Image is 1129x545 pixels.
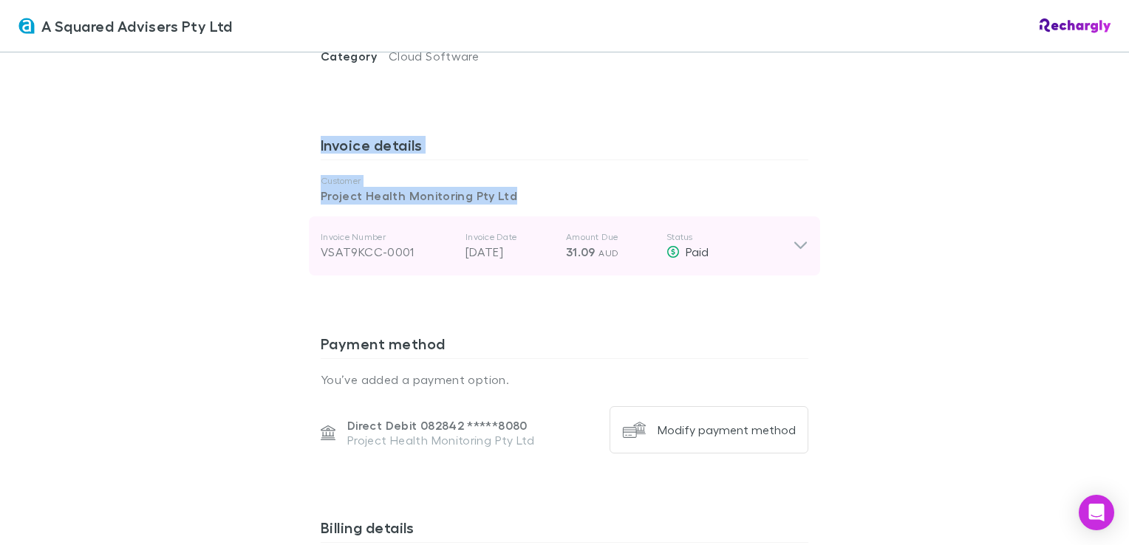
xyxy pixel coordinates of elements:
p: Amount Due [566,231,655,243]
h3: Billing details [321,518,808,542]
p: Customer [321,175,808,187]
span: AUD [598,247,618,258]
p: [DATE] [465,243,554,261]
img: A Squared Advisers Pty Ltd's Logo [18,17,35,35]
div: Modify payment method [658,422,796,437]
p: Status [666,231,793,243]
div: Invoice NumberVSAT9KCC-0001Invoice Date[DATE]Amount Due31.09 AUDStatusPaid [309,216,820,275]
span: 31.09 [566,244,596,259]
p: Project Health Monitoring Pty Ltd [347,433,534,448]
button: Modify payment method [610,406,808,453]
span: Category [321,49,389,64]
div: VSAT9KCC-0001 [321,243,454,261]
h3: Payment method [321,335,808,358]
span: Cloud Software [389,49,479,63]
p: Invoice Number [321,231,454,243]
img: Rechargly Logo [1040,18,1111,33]
p: Invoice Date [465,231,554,243]
div: Open Intercom Messenger [1079,495,1114,530]
p: You’ve added a payment option. [321,371,808,388]
img: Modify payment method's Logo [622,418,646,442]
span: A Squared Advisers Pty Ltd [41,15,233,37]
span: Paid [686,244,709,258]
p: Direct Debit 082842 ***** 8080 [347,418,534,433]
h3: Invoice details [321,136,808,160]
p: Project Health Monitoring Pty Ltd [321,187,808,205]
